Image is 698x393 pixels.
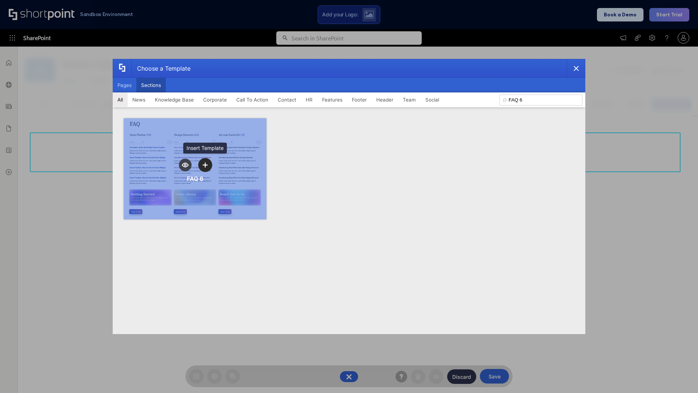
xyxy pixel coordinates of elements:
button: Corporate [198,92,232,107]
button: HR [301,92,317,107]
button: Knowledge Base [150,92,198,107]
div: FAQ 6 [187,175,203,182]
iframe: Chat Widget [662,358,698,393]
button: Contact [273,92,301,107]
div: template selector [113,59,585,334]
button: Footer [347,92,372,107]
button: Pages [113,78,136,92]
button: Features [317,92,347,107]
button: News [128,92,150,107]
button: Call To Action [232,92,273,107]
button: Team [398,92,421,107]
div: Choose a Template [131,59,190,78]
button: All [113,92,128,107]
button: Sections [136,78,166,92]
button: Header [372,92,398,107]
input: Search [500,95,582,106]
button: Social [421,92,444,107]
